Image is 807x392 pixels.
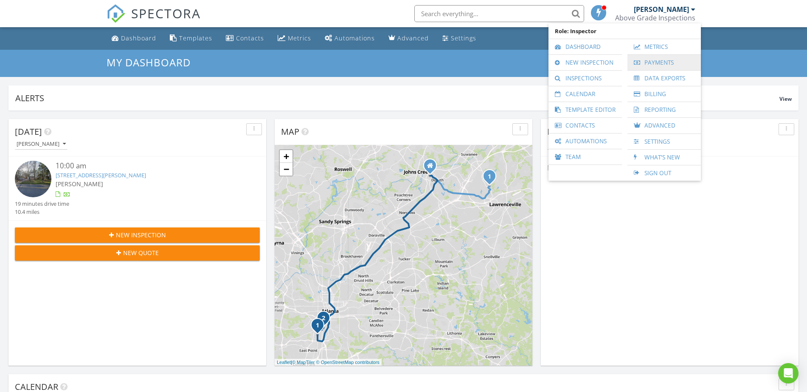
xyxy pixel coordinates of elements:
[107,55,191,69] span: My Dashboard
[553,39,618,54] a: Dashboard
[123,248,159,257] span: New Quote
[15,126,42,137] span: [DATE]
[316,323,319,329] i: 1
[553,102,618,117] a: Template Editor
[321,31,378,46] a: Automations (Basic)
[107,11,201,29] a: SPECTORA
[778,363,799,383] div: Open Intercom Messenger
[236,34,264,42] div: Contacts
[451,34,476,42] div: Settings
[553,134,618,149] a: Automations
[15,245,260,261] button: New Quote
[553,55,618,70] a: New Inspection
[547,126,601,137] span: In Progress
[553,23,697,39] span: Role: Inspector
[397,34,429,42] div: Advanced
[632,165,697,181] a: Sign Out
[15,200,69,208] div: 19 minutes drive time
[56,171,146,179] a: [STREET_ADDRESS][PERSON_NAME]
[335,34,375,42] div: Automations
[274,31,315,46] a: Metrics
[632,118,697,134] a: Advanced
[316,360,380,365] a: © OpenStreetMap contributors
[108,31,160,46] a: Dashboard
[281,126,299,137] span: Map
[553,86,618,102] a: Calendar
[222,31,267,46] a: Contacts
[15,161,260,216] a: 10:00 am [STREET_ADDRESS][PERSON_NAME] [PERSON_NAME] 19 minutes drive time 10.4 miles
[318,325,323,330] div: 1684 Sylvan Rd SW, Atlanta, GA 30310
[15,92,779,104] div: Alerts
[414,5,584,22] input: Search everything...
[553,71,618,86] a: Inspections
[779,95,792,102] span: View
[280,150,292,163] a: Zoom in
[632,134,697,149] a: Settings
[288,34,311,42] div: Metrics
[131,4,201,22] span: SPECTORA
[634,5,689,14] div: [PERSON_NAME]
[632,150,697,165] a: What's New
[17,141,66,147] div: [PERSON_NAME]
[430,165,435,170] div: 4042 Casey Glen Court, Duluth GA 30096
[632,86,697,102] a: Billing
[385,31,432,46] a: Advanced
[277,360,291,365] a: Leaflet
[488,174,491,180] i: 1
[107,4,125,23] img: The Best Home Inspection Software - Spectora
[15,161,51,197] img: streetview
[280,163,292,176] a: Zoom out
[547,139,600,150] button: [PERSON_NAME]
[615,14,695,22] div: Above Grade Inspections
[323,318,329,323] div: 505 Dunbar St SW , Atlanta, GA 30310
[56,180,103,188] span: [PERSON_NAME]
[632,102,697,117] a: Reporting
[489,176,495,181] div: 488 Russell Rd, Lawrenceville, GA 30043
[15,227,260,243] button: New Inspection
[166,31,216,46] a: Templates
[116,230,166,239] span: New Inspection
[179,34,212,42] div: Templates
[439,31,480,46] a: Settings
[121,34,156,42] div: Dashboard
[632,39,697,54] a: Metrics
[56,161,239,171] div: 10:00 am
[632,55,697,70] a: Payments
[275,359,382,366] div: |
[15,208,69,216] div: 10.4 miles
[632,71,697,86] a: Data Exports
[322,315,325,321] i: 2
[541,156,799,179] div: No results found
[553,149,618,165] a: Team
[15,139,67,150] button: [PERSON_NAME]
[292,360,315,365] a: © MapTiler
[553,118,618,133] a: Contacts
